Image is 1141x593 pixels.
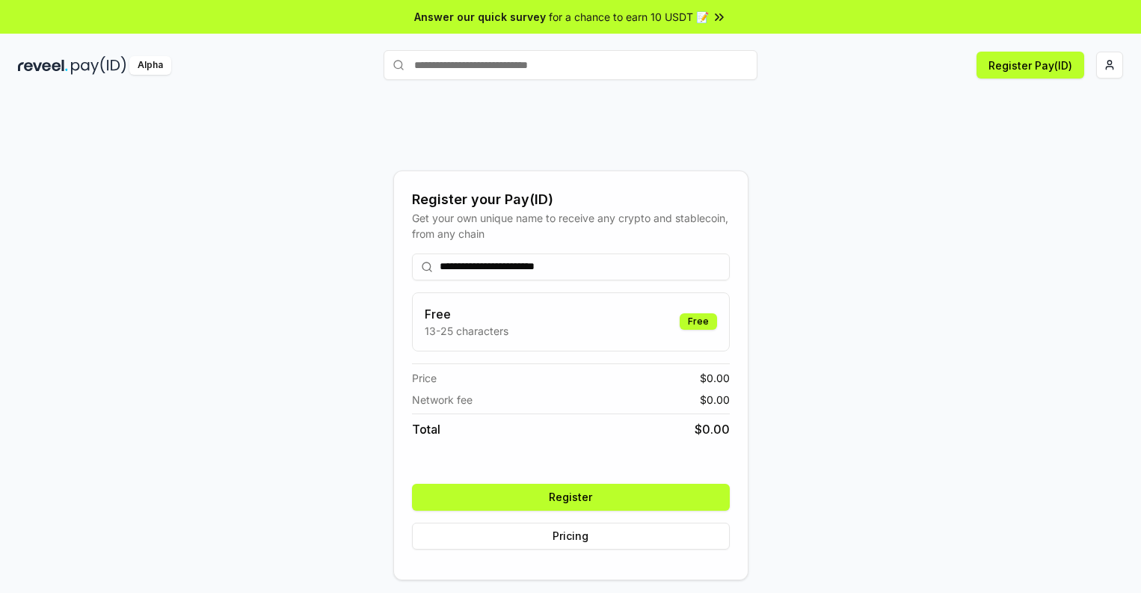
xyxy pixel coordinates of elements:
[412,484,730,511] button: Register
[414,9,546,25] span: Answer our quick survey
[412,210,730,242] div: Get your own unique name to receive any crypto and stablecoin, from any chain
[412,392,473,408] span: Network fee
[695,420,730,438] span: $ 0.00
[549,9,709,25] span: for a chance to earn 10 USDT 📝
[680,313,717,330] div: Free
[425,323,508,339] p: 13-25 characters
[129,56,171,75] div: Alpha
[425,305,508,323] h3: Free
[412,370,437,386] span: Price
[700,370,730,386] span: $ 0.00
[71,56,126,75] img: pay_id
[412,523,730,550] button: Pricing
[18,56,68,75] img: reveel_dark
[412,189,730,210] div: Register your Pay(ID)
[700,392,730,408] span: $ 0.00
[412,420,440,438] span: Total
[977,52,1084,79] button: Register Pay(ID)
